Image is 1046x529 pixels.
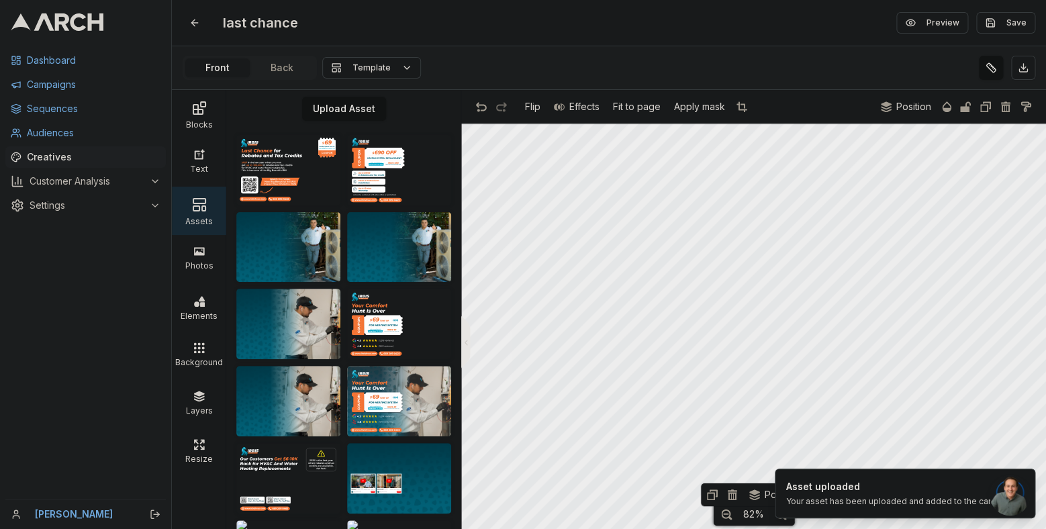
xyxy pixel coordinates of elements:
[236,443,340,514] img: 1758704504404-2_2-m5F8sva2wnwmFDDanOOcgyDSngxlX8.svg
[302,97,386,121] button: Upload Asset
[736,504,771,524] button: 82%
[743,485,806,505] button: Position
[5,50,166,71] a: Dashboard
[175,450,223,464] div: Resize
[347,135,451,205] img: 1758705668525-3_2-7VYULln8RTrPMQroEf1qCbEa3yH5ex.svg
[27,150,160,164] span: Creatives
[990,475,1030,516] div: Open chat
[525,101,540,113] span: Flip
[185,58,250,77] button: Front
[175,213,223,226] div: Assets
[27,102,160,115] span: Sequences
[352,62,391,73] span: Template
[606,97,667,117] button: Fit to page
[896,12,968,34] button: Preview
[5,74,166,95] a: Campaigns
[27,54,160,67] span: Dashboard
[27,78,160,91] span: Campaigns
[674,101,725,113] span: Apply mask
[743,508,764,520] span: 82%
[236,135,340,205] img: 1758827871337-2_1-iCTIKwzFAStATpelCYAd5z75yQ52xn.svg
[30,175,144,188] span: Customer Analysis
[218,11,303,35] span: last chance
[175,116,223,130] div: Blocks
[30,199,144,212] span: Settings
[518,97,547,117] button: Flip
[5,195,166,216] button: Settings
[236,289,340,359] img: 3_1-HBg5Acyar3h0GywBoUfDcJbUXQAi2C.png
[347,289,451,359] img: 1758705223750-3_1-QfTAqdZrOXq8rR8LYYsLFwkqlFGj1L.svg
[347,443,451,514] img: 1758704461622-2_2-hSeEqDhGNdp1kX5zTh2M29n8CTKa8e.png
[175,160,223,174] div: Text
[5,171,166,192] button: Customer Analysis
[786,496,1009,507] div: Your asset has been uploaded and added to the canvas.
[667,97,732,117] button: Apply mask
[175,354,223,367] div: Background
[569,101,600,113] span: Effects
[5,146,166,168] a: Creatives
[5,122,166,144] a: Audiences
[874,97,938,117] button: Position
[146,505,164,524] button: Log out
[786,480,1009,493] div: Asset uploaded
[896,101,931,113] span: Position
[322,57,421,79] button: Template
[236,212,340,283] img: 3_2-KFN65S5Ujp5QXwQL4DLNc0gIpXRLMo.png
[35,508,135,521] a: [PERSON_NAME]
[464,335,467,349] div: <
[175,402,223,416] div: Layers
[175,257,223,271] div: Photos
[5,98,166,119] a: Sequences
[27,126,160,140] span: Audiences
[547,97,606,117] button: Effects
[347,212,451,283] img: 3_2-8MagUtzJMQGpflAY9qWCguc1wQ91jN.png
[175,307,223,321] div: Elements
[347,366,451,436] img: 3_1-niUBvWwHfNoJydvxwvi23DVUCaNP82.svg
[236,366,340,436] img: 3_1-IzxV8Z1XPx7CYccDAvTTcoGZreQCRK.png
[976,12,1035,34] button: Save
[613,101,661,113] span: Fit to page
[250,58,314,77] button: Back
